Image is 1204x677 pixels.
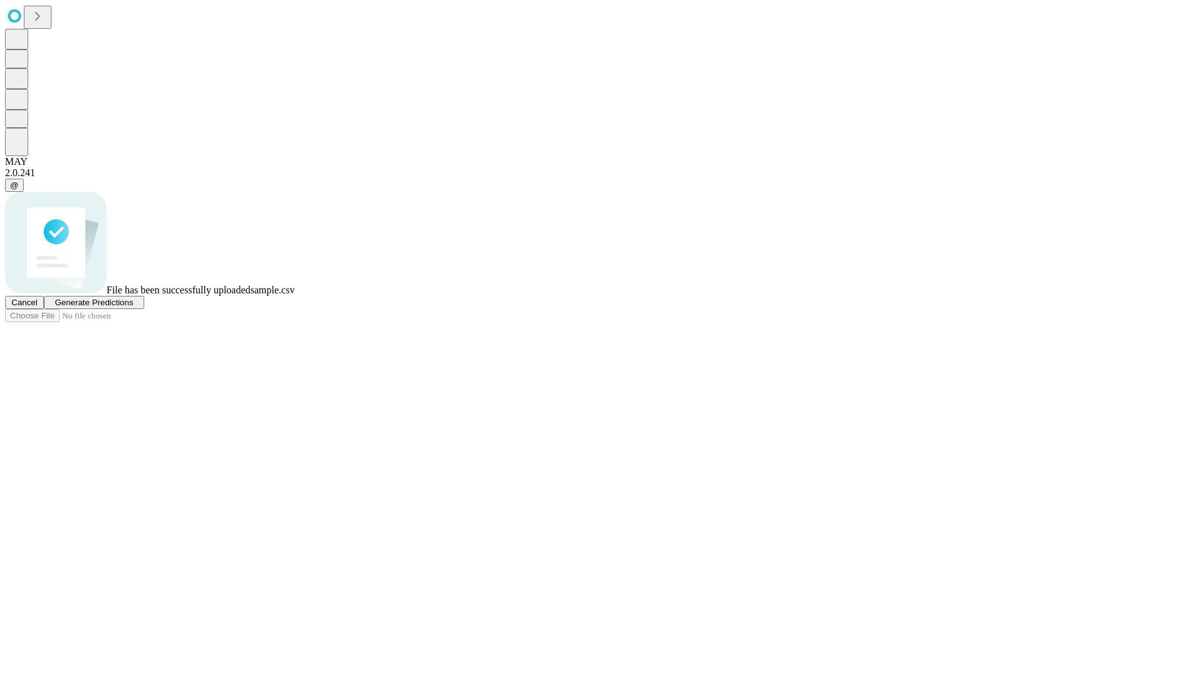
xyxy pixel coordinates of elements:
span: @ [10,181,19,190]
button: @ [5,179,24,192]
button: Generate Predictions [44,296,144,309]
div: 2.0.241 [5,167,1199,179]
div: MAY [5,156,1199,167]
span: File has been successfully uploaded [107,285,250,295]
span: sample.csv [250,285,295,295]
button: Cancel [5,296,44,309]
span: Generate Predictions [55,298,133,307]
span: Cancel [11,298,38,307]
